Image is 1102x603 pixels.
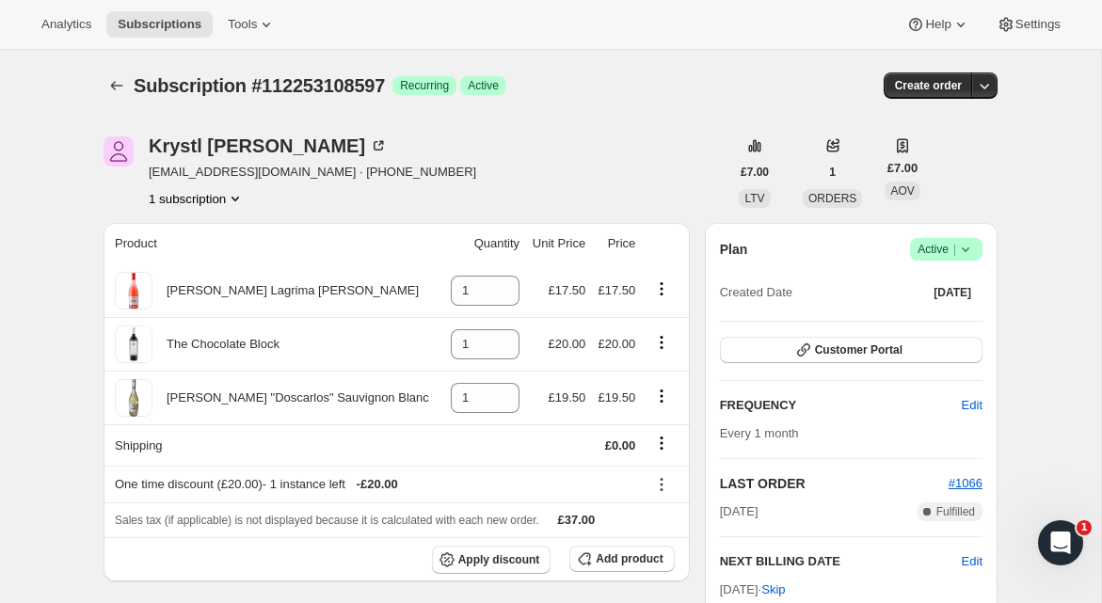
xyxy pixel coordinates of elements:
[729,159,780,185] button: £7.00
[443,223,525,264] th: Quantity
[115,272,152,309] img: product img
[525,223,591,264] th: Unit Price
[115,379,152,417] img: product img
[558,513,596,527] span: £37.00
[432,546,551,574] button: Apply discount
[934,285,971,300] span: [DATE]
[548,390,585,405] span: £19.50
[1015,17,1061,32] span: Settings
[720,502,759,521] span: [DATE]
[647,433,677,453] button: Shipping actions
[149,136,388,155] div: Krystl [PERSON_NAME]
[118,17,201,32] span: Subscriptions
[922,279,982,306] button: [DATE]
[548,337,585,351] span: £20.00
[744,192,764,205] span: LTV
[936,504,975,519] span: Fulfilled
[596,551,663,566] span: Add product
[818,159,847,185] button: 1
[949,476,982,490] a: #1066
[599,283,636,297] span: £17.50
[647,332,677,353] button: Product actions
[890,184,914,198] span: AOV
[808,192,856,205] span: ORDERS
[104,136,134,167] span: Krystl Francis
[1038,520,1083,565] iframe: Intercom live chat
[400,78,449,93] span: Recurring
[647,278,677,299] button: Product actions
[104,223,443,264] th: Product
[720,283,792,302] span: Created Date
[720,582,786,596] span: [DATE] ·
[152,281,419,300] div: [PERSON_NAME] Lagrima [PERSON_NAME]
[569,546,674,572] button: Add product
[1077,520,1092,535] span: 1
[962,552,982,571] button: Edit
[720,474,949,493] h2: LAST ORDER
[887,159,918,178] span: £7.00
[918,240,975,259] span: Active
[962,396,982,415] span: Edit
[591,223,641,264] th: Price
[953,242,956,257] span: |
[925,17,950,32] span: Help
[720,396,962,415] h2: FREQUENCY
[458,552,540,567] span: Apply discount
[761,580,785,599] span: Skip
[115,475,635,494] div: One time discount (£20.00) - 1 instance left
[41,17,91,32] span: Analytics
[985,11,1072,38] button: Settings
[599,390,636,405] span: £19.50
[599,337,636,351] span: £20.00
[357,475,398,494] span: - £20.00
[829,165,836,180] span: 1
[106,11,213,38] button: Subscriptions
[104,424,443,466] th: Shipping
[152,389,429,407] div: [PERSON_NAME] "Doscarlos" Sauvignon Blanc
[647,386,677,406] button: Product actions
[149,163,476,182] span: [EMAIL_ADDRESS][DOMAIN_NAME] · [PHONE_NUMBER]
[741,165,769,180] span: £7.00
[950,390,994,421] button: Edit
[152,335,279,354] div: The Chocolate Block
[115,514,539,527] span: Sales tax (if applicable) is not displayed because it is calculated with each new order.
[720,552,962,571] h2: NEXT BILLING DATE
[720,426,799,440] span: Every 1 month
[720,240,748,259] h2: Plan
[149,189,245,208] button: Product actions
[895,11,981,38] button: Help
[884,72,973,99] button: Create order
[216,11,287,38] button: Tools
[115,325,152,363] img: product img
[720,337,982,363] button: Customer Portal
[815,342,902,357] span: Customer Portal
[134,75,385,96] span: Subscription #112253108597
[228,17,257,32] span: Tools
[949,474,982,493] button: #1066
[104,72,130,99] button: Subscriptions
[605,438,636,452] span: £0.00
[468,78,499,93] span: Active
[895,78,962,93] span: Create order
[30,11,103,38] button: Analytics
[548,283,585,297] span: £17.50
